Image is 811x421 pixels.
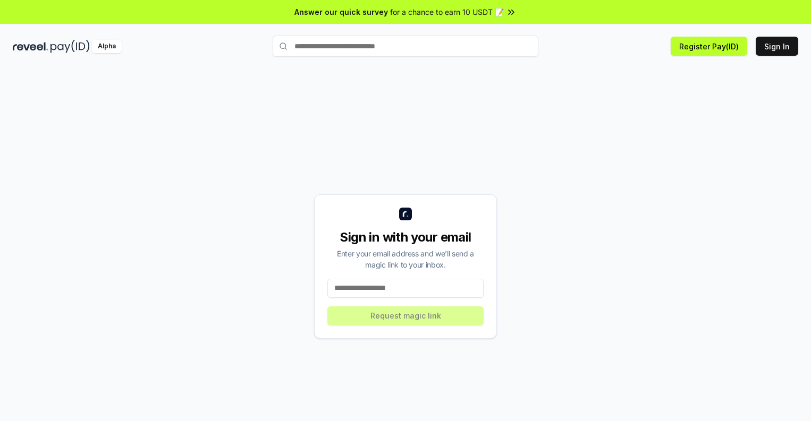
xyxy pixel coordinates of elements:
img: reveel_dark [13,40,48,53]
button: Register Pay(ID) [671,37,747,56]
div: Alpha [92,40,122,53]
span: for a chance to earn 10 USDT 📝 [390,6,504,18]
img: pay_id [50,40,90,53]
div: Enter your email address and we’ll send a magic link to your inbox. [327,248,484,270]
img: logo_small [399,208,412,220]
button: Sign In [756,37,798,56]
div: Sign in with your email [327,229,484,246]
span: Answer our quick survey [294,6,388,18]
